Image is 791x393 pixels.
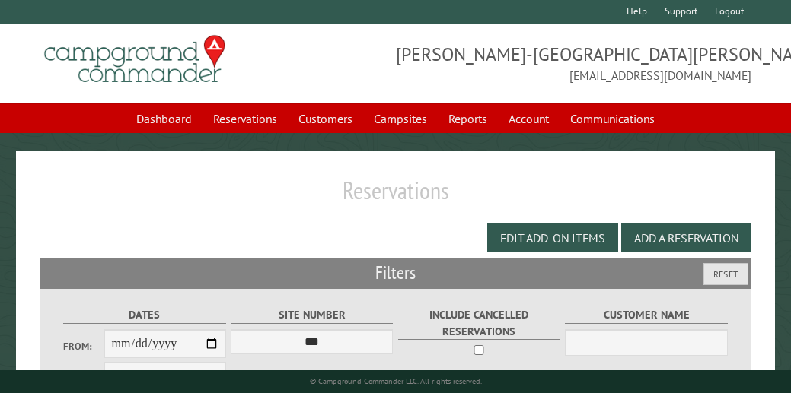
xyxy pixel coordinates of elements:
[63,339,104,353] label: From:
[63,306,225,324] label: Dates
[396,42,752,84] span: [PERSON_NAME]-[GEOGRAPHIC_DATA][PERSON_NAME] [EMAIL_ADDRESS][DOMAIN_NAME]
[231,306,393,324] label: Site Number
[561,104,664,133] a: Communications
[40,30,230,89] img: Campground Commander
[439,104,496,133] a: Reports
[289,104,362,133] a: Customers
[127,104,201,133] a: Dashboard
[365,104,436,133] a: Campsites
[40,176,751,217] h1: Reservations
[204,104,286,133] a: Reservations
[499,104,558,133] a: Account
[398,306,560,340] label: Include Cancelled Reservations
[621,223,751,252] button: Add a Reservation
[703,263,748,285] button: Reset
[40,258,751,287] h2: Filters
[565,306,727,324] label: Customer Name
[487,223,618,252] button: Edit Add-on Items
[310,376,482,386] small: © Campground Commander LLC. All rights reserved.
